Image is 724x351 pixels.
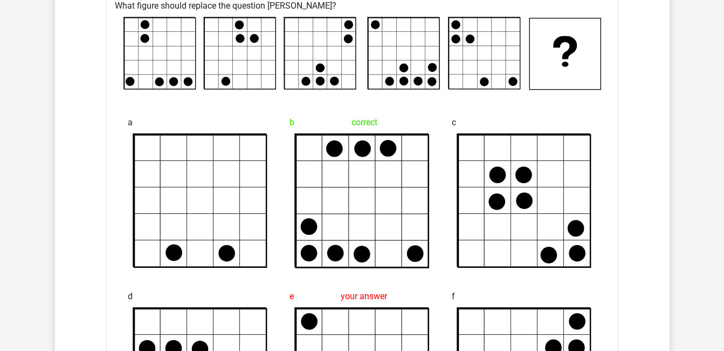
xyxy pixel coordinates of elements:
span: c [452,112,456,133]
div: correct [289,112,435,133]
span: b [289,112,294,133]
span: a [128,112,133,133]
span: d [128,286,133,307]
span: e [289,286,294,307]
span: f [452,286,455,307]
div: your answer [289,286,435,307]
